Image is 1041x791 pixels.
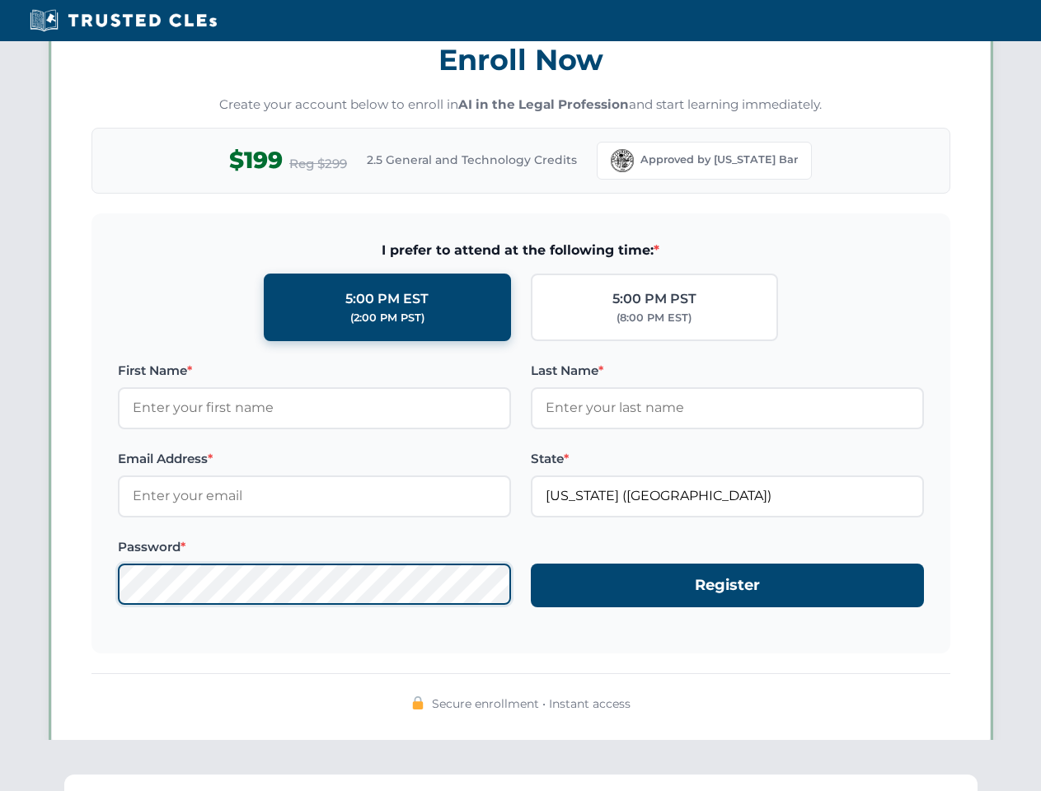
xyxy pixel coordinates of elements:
[118,449,511,469] label: Email Address
[91,34,950,86] h3: Enroll Now
[289,154,347,174] span: Reg $299
[345,288,429,310] div: 5:00 PM EST
[118,361,511,381] label: First Name
[640,152,798,168] span: Approved by [US_STATE] Bar
[118,475,511,517] input: Enter your email
[531,361,924,381] label: Last Name
[350,310,424,326] div: (2:00 PM PST)
[617,310,692,326] div: (8:00 PM EST)
[367,151,577,169] span: 2.5 General and Technology Credits
[531,449,924,469] label: State
[118,387,511,428] input: Enter your first name
[411,696,424,709] img: 🔒
[432,695,631,713] span: Secure enrollment • Instant access
[118,537,511,557] label: Password
[531,475,924,517] input: Florida (FL)
[612,288,696,310] div: 5:00 PM PST
[25,8,222,33] img: Trusted CLEs
[531,564,924,607] button: Register
[458,96,629,112] strong: AI in the Legal Profession
[611,149,634,172] img: Florida Bar
[118,240,924,261] span: I prefer to attend at the following time:
[229,142,283,179] span: $199
[91,96,950,115] p: Create your account below to enroll in and start learning immediately.
[531,387,924,428] input: Enter your last name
